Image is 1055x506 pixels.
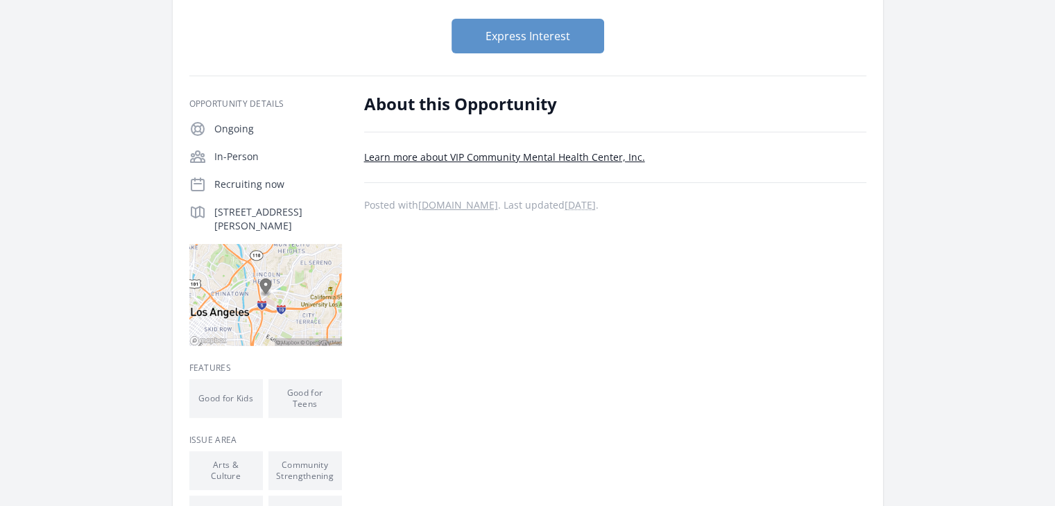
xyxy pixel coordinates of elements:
[189,363,342,374] h3: Features
[189,435,342,446] h3: Issue area
[214,150,342,164] p: In-Person
[364,93,770,115] h2: About this Opportunity
[214,177,342,191] p: Recruiting now
[268,379,342,418] li: Good for Teens
[189,451,263,490] li: Arts & Culture
[189,379,263,418] li: Good for Kids
[214,205,342,233] p: [STREET_ADDRESS][PERSON_NAME]
[452,19,604,53] button: Express Interest
[364,150,645,164] a: Learn more about VIP Community Mental Health Center, Inc.
[189,98,342,110] h3: Opportunity Details
[364,200,866,211] p: Posted with . Last updated .
[268,451,342,490] li: Community Strengthening
[214,122,342,136] p: Ongoing
[189,244,342,346] img: Map
[418,198,498,211] a: [DOMAIN_NAME]
[565,198,596,211] abbr: Sat, Aug 16, 2025 4:47 PM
